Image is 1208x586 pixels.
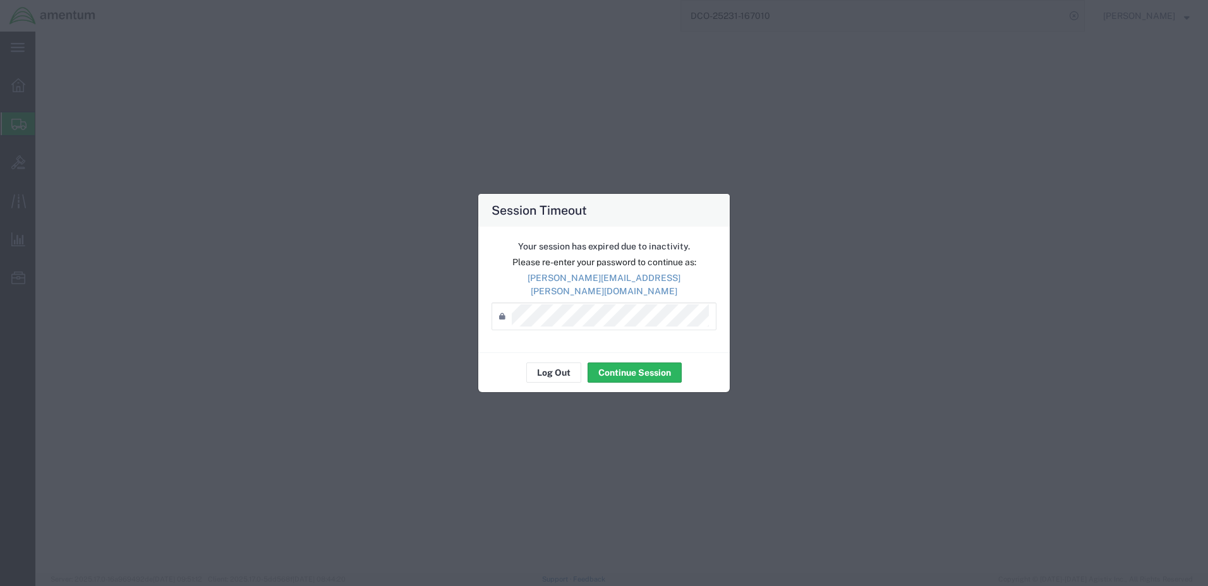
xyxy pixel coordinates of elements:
[492,272,716,298] p: [PERSON_NAME][EMAIL_ADDRESS][PERSON_NAME][DOMAIN_NAME]
[588,362,682,383] button: Continue Session
[492,201,587,219] h4: Session Timeout
[492,240,716,253] p: Your session has expired due to inactivity.
[526,362,581,383] button: Log Out
[492,256,716,269] p: Please re-enter your password to continue as:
